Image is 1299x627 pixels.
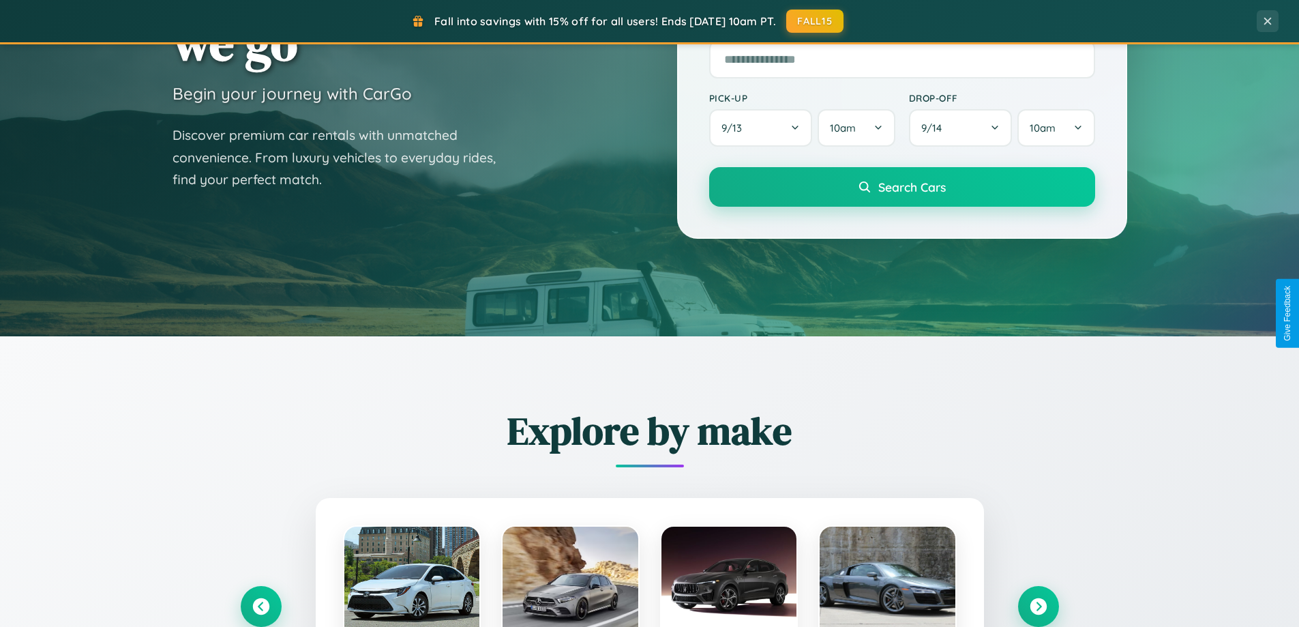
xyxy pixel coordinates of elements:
[173,124,513,191] p: Discover premium car rentals with unmatched convenience. From luxury vehicles to everyday rides, ...
[1283,286,1292,341] div: Give Feedback
[721,121,749,134] span: 9 / 13
[878,179,946,194] span: Search Cars
[921,121,949,134] span: 9 / 14
[241,405,1059,457] h2: Explore by make
[709,167,1095,207] button: Search Cars
[909,92,1095,104] label: Drop-off
[709,109,813,147] button: 9/13
[173,83,412,104] h3: Begin your journey with CarGo
[786,10,843,33] button: FALL15
[909,109,1013,147] button: 9/14
[1030,121,1056,134] span: 10am
[830,121,856,134] span: 10am
[1017,109,1094,147] button: 10am
[709,92,895,104] label: Pick-up
[818,109,895,147] button: 10am
[434,14,776,28] span: Fall into savings with 15% off for all users! Ends [DATE] 10am PT.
